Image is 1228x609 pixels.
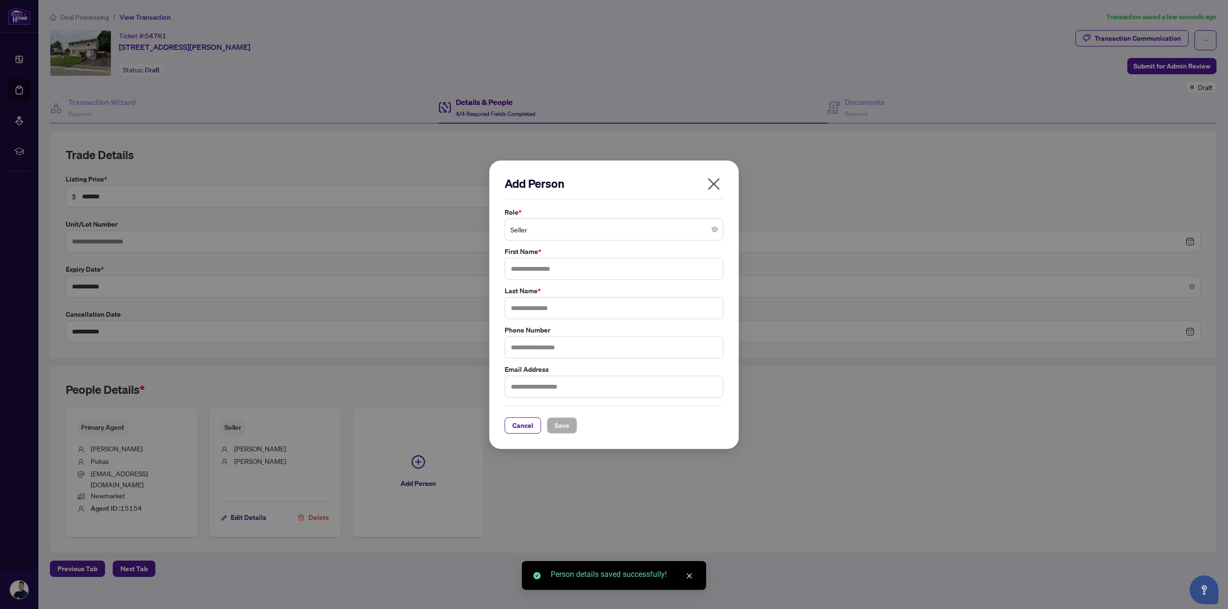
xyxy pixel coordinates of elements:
[505,207,723,218] label: Role
[505,324,723,335] label: Phone Number
[706,176,721,192] span: close
[505,176,723,191] h2: Add Person
[505,417,541,433] button: Cancel
[505,286,723,296] label: Last Name
[712,227,718,232] span: close-circle
[505,364,723,374] label: Email Address
[510,220,718,239] span: Seller
[1190,575,1218,604] button: Open asap
[686,573,693,579] span: close
[551,569,695,580] div: Person details saved successfully!
[512,417,533,433] span: Cancel
[684,571,695,581] a: Close
[547,417,577,433] button: Save
[505,246,723,257] label: First Name
[533,572,541,579] span: check-circle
